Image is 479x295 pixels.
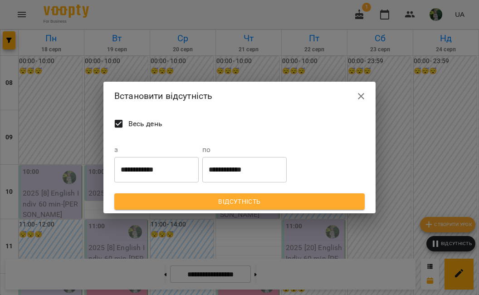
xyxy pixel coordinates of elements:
span: Відсутність [122,196,357,207]
button: Відсутність [114,193,365,210]
label: по [202,146,287,153]
label: з [114,146,199,153]
span: Весь день [128,118,162,129]
h2: Встановити відсутність [114,89,365,103]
